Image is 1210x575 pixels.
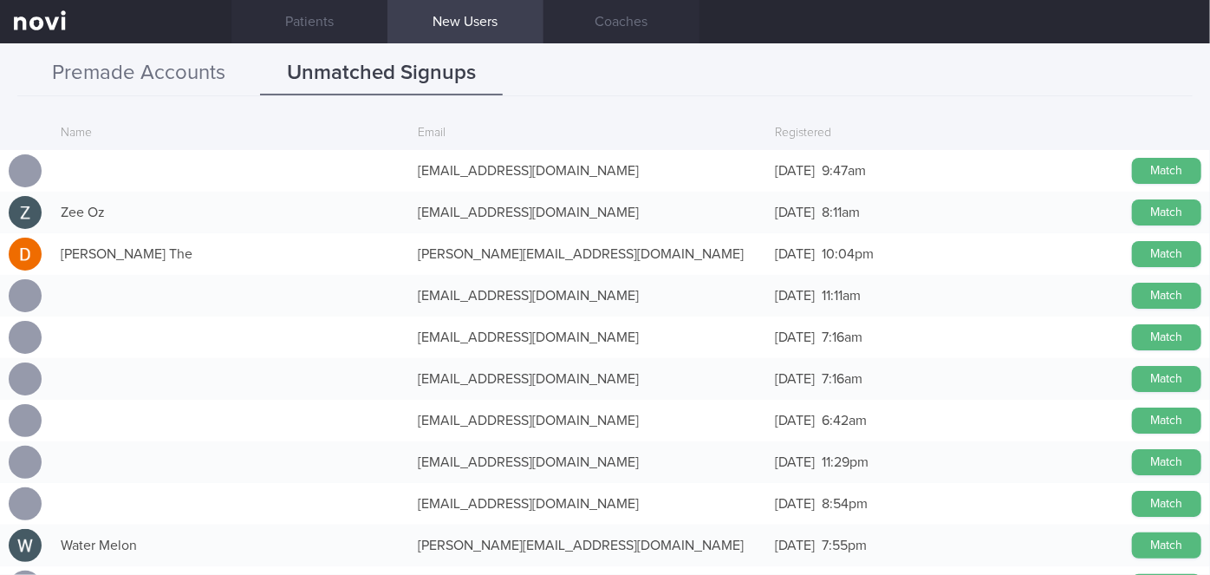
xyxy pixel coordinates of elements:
[409,362,766,396] div: [EMAIL_ADDRESS][DOMAIN_NAME]
[409,528,766,563] div: [PERSON_NAME][EMAIL_ADDRESS][DOMAIN_NAME]
[409,445,766,480] div: [EMAIL_ADDRESS][DOMAIN_NAME]
[409,237,766,271] div: [PERSON_NAME][EMAIL_ADDRESS][DOMAIN_NAME]
[775,289,815,303] span: [DATE]
[1132,241,1201,267] button: Match
[409,195,766,230] div: [EMAIL_ADDRESS][DOMAIN_NAME]
[409,117,766,150] div: Email
[775,330,815,344] span: [DATE]
[822,539,867,552] span: 7:55pm
[52,237,409,271] div: [PERSON_NAME] The
[1132,366,1201,392] button: Match
[822,289,861,303] span: 11:11am
[822,414,867,428] span: 6:42am
[409,403,766,438] div: [EMAIL_ADDRESS][DOMAIN_NAME]
[775,497,815,511] span: [DATE]
[1132,533,1201,559] button: Match
[775,247,815,261] span: [DATE]
[1132,491,1201,517] button: Match
[409,278,766,313] div: [EMAIL_ADDRESS][DOMAIN_NAME]
[1132,199,1201,225] button: Match
[822,372,862,386] span: 7:16am
[775,372,815,386] span: [DATE]
[260,52,503,95] button: Unmatched Signups
[775,455,815,469] span: [DATE]
[822,247,874,261] span: 10:04pm
[822,164,866,178] span: 9:47am
[1132,324,1201,350] button: Match
[822,330,862,344] span: 7:16am
[409,487,766,521] div: [EMAIL_ADDRESS][DOMAIN_NAME]
[1132,283,1201,309] button: Match
[409,154,766,188] div: [EMAIL_ADDRESS][DOMAIN_NAME]
[775,414,815,428] span: [DATE]
[822,455,868,469] span: 11:29pm
[775,164,815,178] span: [DATE]
[409,320,766,355] div: [EMAIL_ADDRESS][DOMAIN_NAME]
[52,117,409,150] div: Name
[17,52,260,95] button: Premade Accounts
[775,206,815,219] span: [DATE]
[1132,158,1201,184] button: Match
[766,117,1123,150] div: Registered
[1132,449,1201,475] button: Match
[822,497,868,511] span: 8:54pm
[1132,408,1201,434] button: Match
[52,528,409,563] div: Water Melon
[822,206,860,219] span: 8:11am
[52,195,409,230] div: Zee Oz
[775,539,815,552] span: [DATE]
